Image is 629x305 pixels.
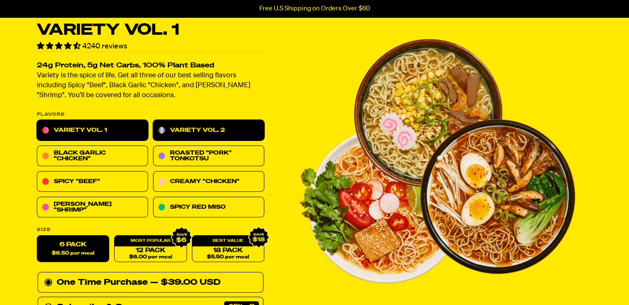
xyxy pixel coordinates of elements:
[37,43,82,50] span: 4.55 stars
[298,22,576,300] div: PDP main carousel
[37,22,264,38] h1: Variety Vol. 1
[37,172,148,192] a: Spicy "Beef"
[44,276,257,289] div: One Time Purchase
[37,71,264,101] p: Variety is the spice of life. Get all three of our best selling flavors including Spicy "Beef", B...
[37,228,264,232] label: Size
[37,236,109,262] label: 6 Pack
[37,120,148,141] a: Variety Vol. 1
[153,120,264,141] a: Variety Vol. 2
[129,255,172,260] span: $6.00 per meal
[191,236,264,262] a: 18 Pack$5.50 per meal
[37,62,264,69] h2: 24g Protein, 5g Net Carbs, 100% Plant Based
[82,43,127,50] span: 4240 reviews
[114,236,187,262] a: 12 Pack$6.00 per meal
[298,22,576,300] img: Variety Vol. 1
[52,251,94,256] span: $6.50 per meal
[298,22,576,300] li: 1 of 8
[150,276,220,289] div: — $39.00 USD
[4,267,87,301] iframe: Marketing Popup
[37,146,148,167] a: Black Garlic "Chicken"
[207,255,249,260] span: $5.50 per meal
[37,112,264,117] p: Flavors
[153,197,264,218] a: Spicy Red Miso
[37,197,148,218] a: [PERSON_NAME] "Shrimp"
[153,172,264,192] a: Creamy "Chicken"
[153,146,264,167] a: Roasted "Pork" Tonkotsu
